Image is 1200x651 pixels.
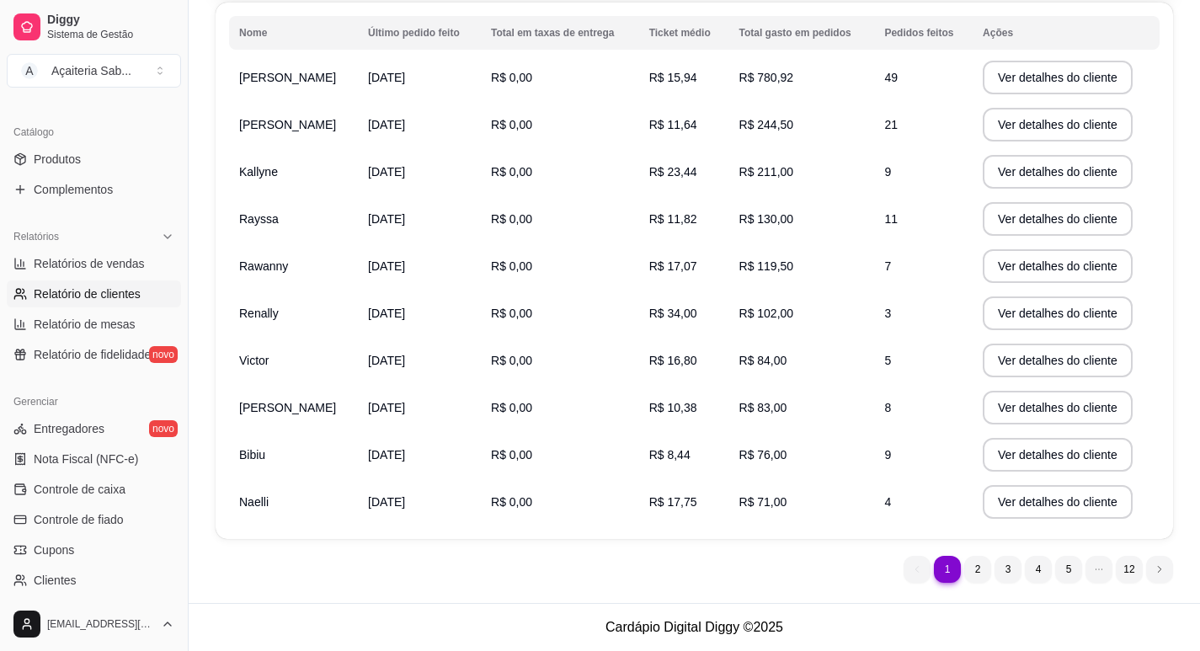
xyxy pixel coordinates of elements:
[7,7,181,47] a: DiggySistema de Gestão
[7,311,181,338] a: Relatório de mesas
[368,118,405,131] span: [DATE]
[491,495,532,509] span: R$ 0,00
[491,118,532,131] span: R$ 0,00
[995,556,1021,583] li: pagination item 3
[649,71,697,84] span: R$ 15,94
[491,448,532,462] span: R$ 0,00
[368,71,405,84] span: [DATE]
[649,448,691,462] span: R$ 8,44
[649,307,697,320] span: R$ 34,00
[7,567,181,594] a: Clientes
[639,16,729,50] th: Ticket médio
[34,451,138,467] span: Nota Fiscal (NFC-e)
[649,118,697,131] span: R$ 11,64
[7,176,181,203] a: Complementos
[1146,556,1173,583] li: next page button
[729,16,875,50] th: Total gasto em pedidos
[884,212,898,226] span: 11
[189,603,1200,651] footer: Cardápio Digital Diggy © 2025
[7,280,181,307] a: Relatório de clientes
[34,420,104,437] span: Entregadores
[34,285,141,302] span: Relatório de clientes
[1025,556,1052,583] li: pagination item 4
[47,13,174,28] span: Diggy
[34,181,113,198] span: Complementos
[51,62,131,79] div: Açaiteria Sab ...
[649,354,697,367] span: R$ 16,80
[239,448,265,462] span: Bibiu
[973,16,1160,50] th: Ações
[884,259,891,273] span: 7
[884,71,898,84] span: 49
[934,556,961,583] li: pagination item 1 active
[239,71,336,84] span: [PERSON_NAME]
[649,212,697,226] span: R$ 11,82
[983,391,1133,424] button: Ver detalhes do cliente
[884,165,891,179] span: 9
[739,307,794,320] span: R$ 102,00
[481,16,639,50] th: Total em taxas de entrega
[983,202,1133,236] button: Ver detalhes do cliente
[649,165,697,179] span: R$ 23,44
[983,61,1133,94] button: Ver detalhes do cliente
[239,307,279,320] span: Renally
[7,506,181,533] a: Controle de fiado
[983,344,1133,377] button: Ver detalhes do cliente
[47,28,174,41] span: Sistema de Gestão
[983,296,1133,330] button: Ver detalhes do cliente
[34,572,77,589] span: Clientes
[739,71,794,84] span: R$ 780,92
[739,165,794,179] span: R$ 211,00
[7,536,181,563] a: Cupons
[368,448,405,462] span: [DATE]
[239,118,336,131] span: [PERSON_NAME]
[884,495,891,509] span: 4
[983,108,1133,141] button: Ver detalhes do cliente
[884,448,891,462] span: 9
[983,438,1133,472] button: Ver detalhes do cliente
[34,316,136,333] span: Relatório de mesas
[7,119,181,146] div: Catálogo
[983,155,1133,189] button: Ver detalhes do cliente
[649,401,697,414] span: R$ 10,38
[1085,556,1112,583] li: dots element
[34,511,124,528] span: Controle de fiado
[884,354,891,367] span: 5
[1116,556,1143,583] li: pagination item 12
[7,250,181,277] a: Relatórios de vendas
[491,401,532,414] span: R$ 0,00
[739,259,794,273] span: R$ 119,50
[649,259,697,273] span: R$ 17,07
[239,495,269,509] span: Naelli
[739,212,794,226] span: R$ 130,00
[884,401,891,414] span: 8
[239,354,269,367] span: Victor
[368,307,405,320] span: [DATE]
[7,388,181,415] div: Gerenciar
[739,354,787,367] span: R$ 84,00
[21,62,38,79] span: A
[229,16,358,50] th: Nome
[491,354,532,367] span: R$ 0,00
[368,354,405,367] span: [DATE]
[491,165,532,179] span: R$ 0,00
[874,16,973,50] th: Pedidos feitos
[239,259,288,273] span: Rawanny
[368,495,405,509] span: [DATE]
[739,495,787,509] span: R$ 71,00
[358,16,481,50] th: Último pedido feito
[491,212,532,226] span: R$ 0,00
[368,212,405,226] span: [DATE]
[739,401,787,414] span: R$ 83,00
[739,448,787,462] span: R$ 76,00
[739,118,794,131] span: R$ 244,50
[1055,556,1082,583] li: pagination item 5
[7,54,181,88] button: Select a team
[964,556,991,583] li: pagination item 2
[491,307,532,320] span: R$ 0,00
[368,165,405,179] span: [DATE]
[47,617,154,631] span: [EMAIL_ADDRESS][DOMAIN_NAME]
[34,542,74,558] span: Cupons
[884,118,898,131] span: 21
[895,547,1181,591] nav: pagination navigation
